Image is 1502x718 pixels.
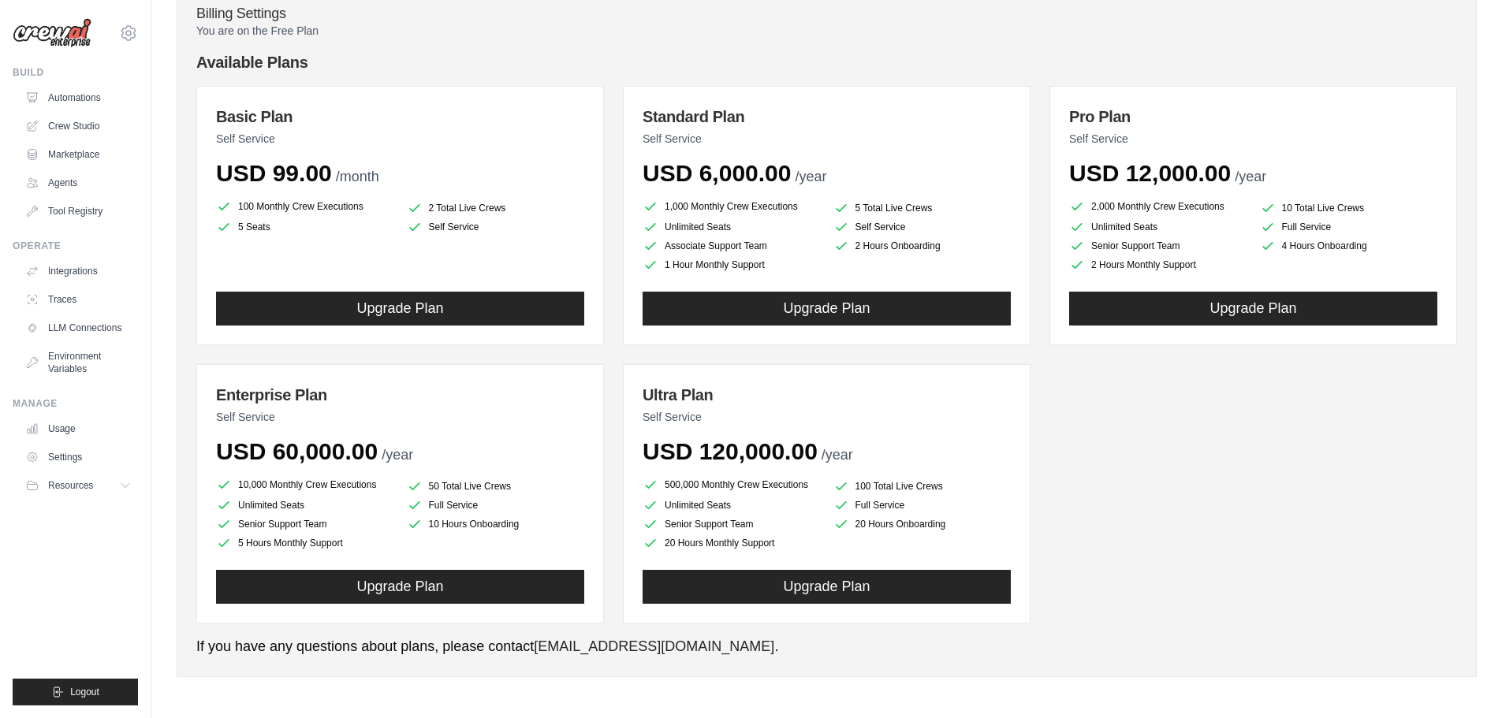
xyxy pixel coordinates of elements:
h3: Enterprise Plan [216,384,584,406]
li: Unlimited Seats [643,497,821,513]
a: Marketplace [19,142,138,167]
li: Full Service [1260,219,1438,235]
a: Crew Studio [19,113,138,139]
iframe: Chat Widget [1423,642,1502,718]
li: Senior Support Team [1069,238,1247,254]
li: Self Service [407,219,585,235]
p: Self Service [643,409,1011,425]
h3: Basic Plan [216,106,584,128]
li: Senior Support Team [643,516,821,532]
li: 50 Total Live Crews [407,478,585,494]
p: Self Service [216,131,584,147]
button: Upgrade Plan [216,570,584,604]
li: Unlimited Seats [643,219,821,235]
a: Tool Registry [19,199,138,224]
h3: Standard Plan [643,106,1011,128]
p: If you have any questions about plans, please contact . [196,636,1457,657]
h4: Available Plans [196,51,1457,73]
li: 2 Hours Onboarding [833,238,1012,254]
li: 2,000 Monthly Crew Executions [1069,197,1247,216]
a: Automations [19,85,138,110]
a: Traces [19,287,138,312]
span: USD 99.00 [216,160,332,186]
a: LLM Connections [19,315,138,340]
button: Upgrade Plan [216,292,584,326]
li: 10 Hours Onboarding [407,516,585,532]
span: USD 120,000.00 [643,438,818,464]
li: 10,000 Monthly Crew Executions [216,475,394,494]
p: Self Service [1069,131,1437,147]
li: 10 Total Live Crews [1260,200,1438,216]
p: Self Service [643,131,1011,147]
span: USD 60,000.00 [216,438,378,464]
li: 2 Total Live Crews [407,200,585,216]
li: Unlimited Seats [1069,219,1247,235]
span: /year [822,447,853,463]
li: 5 Hours Monthly Support [216,535,394,551]
span: /month [336,169,379,184]
li: 5 Total Live Crews [833,200,1012,216]
button: Upgrade Plan [1069,292,1437,326]
span: Resources [48,479,93,492]
h4: Billing Settings [196,6,1457,23]
li: Senior Support Team [216,516,394,532]
div: Build [13,66,138,79]
li: 20 Hours Onboarding [833,516,1012,532]
p: You are on the Free Plan [196,23,1457,39]
button: Upgrade Plan [643,292,1011,326]
li: 100 Monthly Crew Executions [216,197,394,216]
li: Full Service [407,497,585,513]
img: Logo [13,18,91,48]
button: Upgrade Plan [643,570,1011,604]
li: 1 Hour Monthly Support [643,257,821,273]
span: /year [1235,169,1266,184]
span: Logout [70,686,99,698]
a: Environment Variables [19,344,138,381]
span: USD 12,000.00 [1069,160,1231,186]
h3: Pro Plan [1069,106,1437,128]
a: [EMAIL_ADDRESS][DOMAIN_NAME] [534,638,774,654]
li: 20 Hours Monthly Support [643,535,821,551]
a: Agents [19,170,138,195]
a: Settings [19,445,138,470]
button: Resources [19,473,138,498]
li: 2 Hours Monthly Support [1069,257,1247,273]
li: Unlimited Seats [216,497,394,513]
li: 5 Seats [216,219,394,235]
p: Self Service [216,409,584,425]
a: Integrations [19,259,138,284]
span: USD 6,000.00 [643,160,791,186]
span: /year [382,447,413,463]
li: 1,000 Monthly Crew Executions [643,197,821,216]
li: 500,000 Monthly Crew Executions [643,475,821,494]
li: 4 Hours Onboarding [1260,238,1438,254]
div: Operate [13,240,138,252]
div: Manage [13,397,138,410]
h3: Ultra Plan [643,384,1011,406]
button: Logout [13,679,138,705]
li: Associate Support Team [643,238,821,254]
li: 100 Total Live Crews [833,478,1012,494]
li: Self Service [833,219,1012,235]
a: Usage [19,416,138,441]
li: Full Service [833,497,1012,513]
span: /year [795,169,826,184]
